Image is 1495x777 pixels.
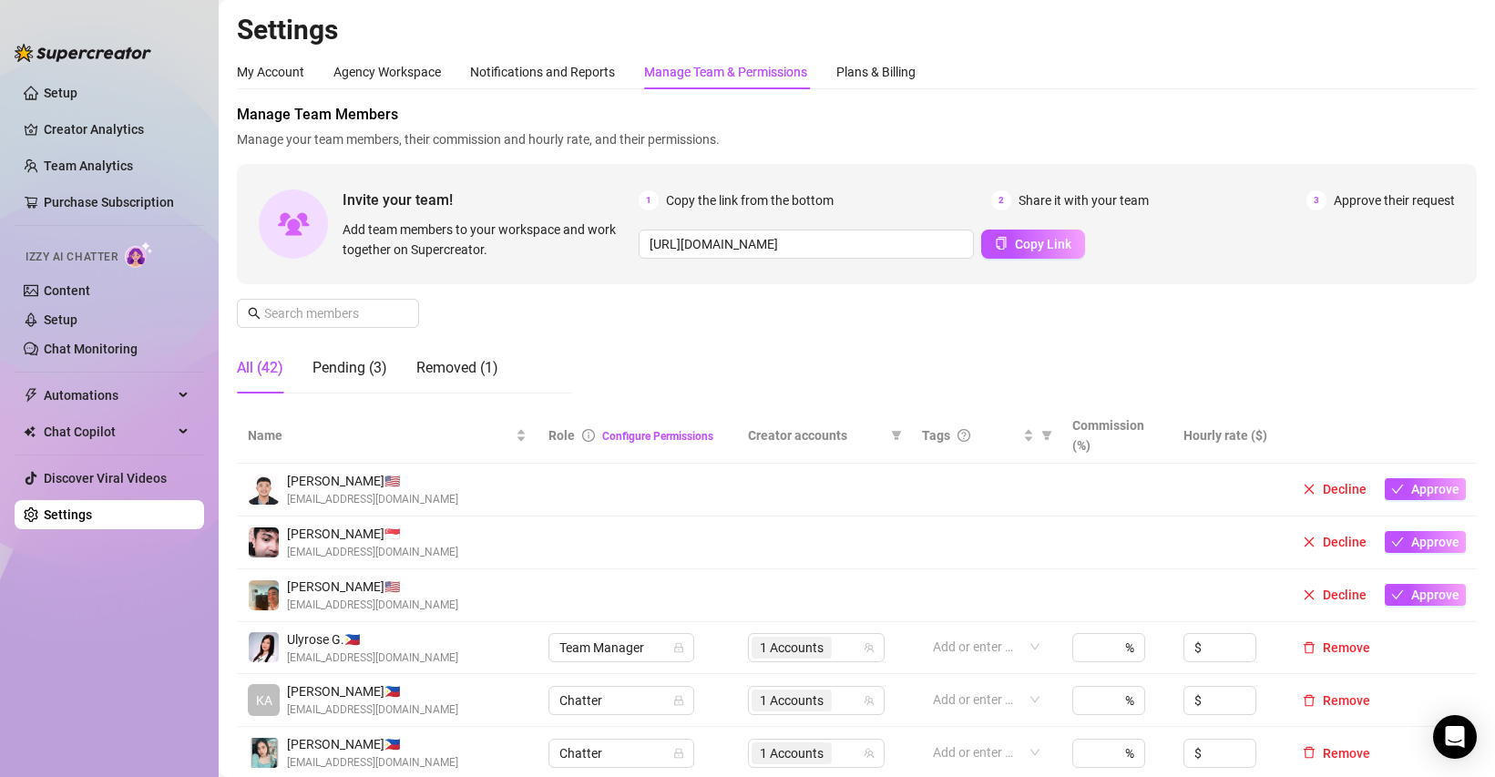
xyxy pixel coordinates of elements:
th: Hourly rate ($) [1172,408,1284,464]
span: 1 [639,190,659,210]
span: Decline [1323,482,1367,496]
span: Invite your team! [343,189,639,211]
span: copy [995,237,1008,250]
span: Remove [1323,693,1370,708]
a: Setup [44,86,77,100]
img: Chat Copilot [24,425,36,438]
span: filter [887,422,906,449]
span: Manage Team Members [237,104,1477,126]
span: close [1303,536,1316,548]
span: 1 Accounts [752,637,832,659]
span: [EMAIL_ADDRESS][DOMAIN_NAME] [287,597,458,614]
span: Creator accounts [748,425,884,445]
span: 1 Accounts [760,690,824,711]
span: delete [1303,746,1316,759]
div: Open Intercom Messenger [1433,715,1477,759]
span: Approve [1411,588,1459,602]
a: Discover Viral Videos [44,471,167,486]
a: Settings [44,507,92,522]
span: [PERSON_NAME] 🇵🇭 [287,681,458,701]
button: Approve [1385,584,1466,606]
span: Remove [1323,746,1370,761]
span: filter [1041,430,1052,441]
span: question-circle [957,429,970,442]
img: Mark kevin Isip [249,580,279,610]
a: Creator Analytics [44,115,189,144]
span: Chatter [559,740,683,767]
div: Manage Team & Permissions [644,62,807,82]
span: Chatter [559,687,683,714]
th: Commission (%) [1061,408,1172,464]
span: Chat Copilot [44,417,173,446]
button: Decline [1295,478,1374,500]
span: KA [256,690,272,711]
span: check [1391,588,1404,601]
span: Ulyrose G. 🇵🇭 [287,629,458,649]
span: Name [248,425,512,445]
th: Name [237,408,538,464]
button: Decline [1295,584,1374,606]
span: Approve [1411,482,1459,496]
a: Configure Permissions [602,430,713,443]
h2: Settings [237,13,1477,47]
span: Add team members to your workspace and work together on Supercreator. [343,220,631,260]
span: check [1391,483,1404,496]
a: Setup [44,312,77,327]
span: Role [548,428,575,443]
span: search [248,307,261,320]
span: [PERSON_NAME] 🇺🇸 [287,471,458,491]
span: Approve their request [1334,190,1455,210]
button: Remove [1295,742,1377,764]
span: [EMAIL_ADDRESS][DOMAIN_NAME] [287,544,458,561]
img: Ma Clarrise Romano [249,738,279,768]
div: My Account [237,62,304,82]
span: [EMAIL_ADDRESS][DOMAIN_NAME] [287,754,458,772]
span: close [1303,483,1316,496]
span: [PERSON_NAME] 🇵🇭 [287,734,458,754]
img: Mark Kevin Isip [249,475,279,505]
span: Team Manager [559,634,683,661]
span: thunderbolt [24,388,38,403]
a: Team Analytics [44,158,133,173]
span: Copy Link [1015,237,1071,251]
a: Purchase Subscription [44,188,189,217]
span: [PERSON_NAME] 🇸🇬 [287,524,458,544]
span: 1 Accounts [752,742,832,764]
div: Removed (1) [416,357,498,379]
span: Remove [1323,640,1370,655]
div: Agency Workspace [333,62,441,82]
span: Decline [1323,535,1367,549]
div: Notifications and Reports [470,62,615,82]
button: Decline [1295,531,1374,553]
span: close [1303,588,1316,601]
button: Approve [1385,531,1466,553]
span: team [864,748,875,759]
span: lock [673,695,684,706]
img: logo-BBDzfeDw.svg [15,44,151,62]
span: Izzy AI Chatter [26,249,118,266]
span: lock [673,642,684,653]
button: Remove [1295,690,1377,711]
span: team [864,695,875,706]
span: team [864,642,875,653]
a: Chat Monitoring [44,342,138,356]
div: Plans & Billing [836,62,916,82]
span: Approve [1411,535,1459,549]
span: info-circle [582,429,595,442]
span: delete [1303,694,1316,707]
span: check [1391,536,1404,548]
span: 1 Accounts [752,690,832,711]
button: Remove [1295,637,1377,659]
span: Copy the link from the bottom [666,190,834,210]
a: Content [44,283,90,298]
span: [EMAIL_ADDRESS][DOMAIN_NAME] [287,649,458,667]
button: Approve [1385,478,1466,500]
span: [EMAIL_ADDRESS][DOMAIN_NAME] [287,701,458,719]
input: Search members [264,303,394,323]
span: Automations [44,381,173,410]
span: lock [673,748,684,759]
span: 2 [991,190,1011,210]
span: 1 Accounts [760,743,824,763]
span: filter [891,430,902,441]
img: Janju Lopez [249,527,279,557]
